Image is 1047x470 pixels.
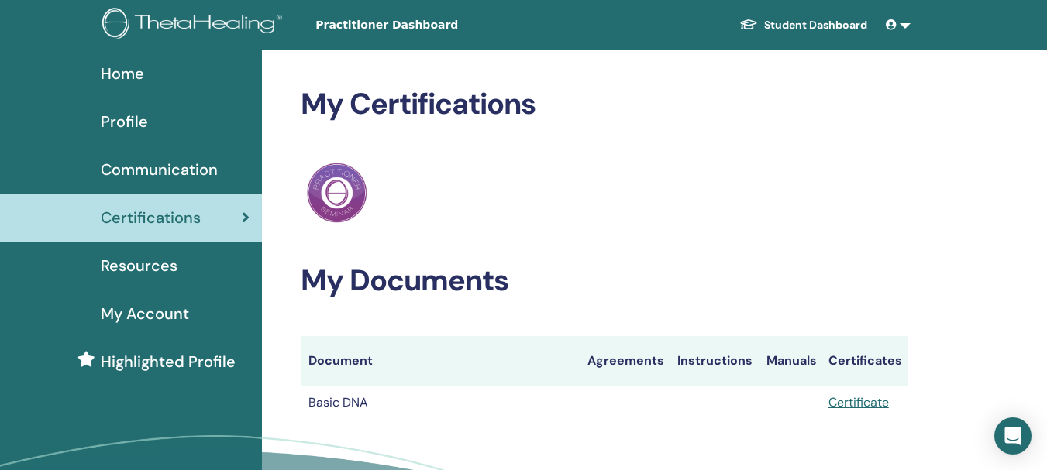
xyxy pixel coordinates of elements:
img: graduation-cap-white.svg [739,18,758,31]
span: My Account [101,302,189,325]
h2: My Certifications [301,87,908,122]
a: Certificate [828,394,889,410]
span: Certifications [101,206,201,229]
th: Instructions [670,336,758,386]
span: Home [101,62,144,85]
th: Agreements [580,336,670,386]
th: Certificates [821,336,908,386]
span: Resources [101,254,177,277]
span: Practitioner Dashboard [315,17,548,33]
span: Profile [101,110,148,133]
a: Student Dashboard [727,11,880,39]
th: Document [301,336,580,386]
h2: My Documents [301,263,908,299]
span: Highlighted Profile [101,350,236,373]
div: Open Intercom Messenger [994,417,1032,455]
span: Communication [101,158,218,181]
img: Practitioner [307,163,367,223]
td: Basic DNA [301,386,580,420]
img: logo.png [102,8,288,43]
th: Manuals [759,336,821,386]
